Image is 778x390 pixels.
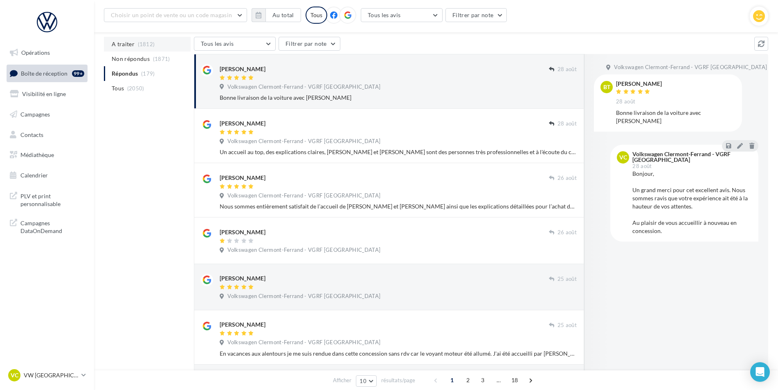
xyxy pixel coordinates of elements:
button: Filtrer par note [445,8,507,22]
span: Volkswagen Clermont-Ferrand - VGRF [GEOGRAPHIC_DATA] [227,293,380,300]
a: Médiathèque [5,146,89,164]
span: Volkswagen Clermont-Ferrand - VGRF [GEOGRAPHIC_DATA] [227,339,380,346]
span: Boîte de réception [21,69,67,76]
span: 3 [476,374,489,387]
div: [PERSON_NAME] [220,228,265,236]
button: Au total [252,8,301,22]
div: Bonne livraison de la voiture avec [PERSON_NAME] [616,109,735,125]
button: Au total [265,8,301,22]
button: Choisir un point de vente ou un code magasin [104,8,247,22]
span: 26 août [558,229,577,236]
a: Opérations [5,44,89,61]
span: 18 [508,374,522,387]
span: résultats/page [381,377,415,384]
span: Afficher [333,377,351,384]
span: Volkswagen Clermont-Ferrand - VGRF [GEOGRAPHIC_DATA] [227,83,380,91]
div: [PERSON_NAME] [220,119,265,128]
span: 10 [360,378,367,384]
span: Non répondus [112,55,150,63]
span: Volkswagen Clermont-Ferrand - VGRF [GEOGRAPHIC_DATA] [614,64,767,71]
span: (1871) [153,56,170,62]
a: VC VW [GEOGRAPHIC_DATA] [7,368,88,383]
span: ... [492,374,505,387]
span: (2050) [127,85,144,92]
span: Tous les avis [368,11,401,18]
div: [PERSON_NAME] [616,81,662,87]
span: Tous les avis [201,40,234,47]
a: Campagnes [5,106,89,123]
span: 28 août [558,120,577,128]
div: En vacances aux alentours je me suis rendue dans cette concession sans rdv car le voyant moteur é... [220,350,577,358]
a: Visibilité en ligne [5,85,89,103]
button: Filtrer par note [279,37,340,51]
span: 28 août [558,66,577,73]
span: Médiathèque [20,151,54,158]
span: (1812) [138,41,155,47]
span: 25 août [558,276,577,283]
span: 2 [461,374,474,387]
a: Calendrier [5,167,89,184]
div: [PERSON_NAME] [220,321,265,329]
button: 10 [356,375,377,387]
div: Volkswagen Clermont-Ferrand - VGRF [GEOGRAPHIC_DATA] [632,151,750,163]
div: [PERSON_NAME] [220,65,265,73]
a: Campagnes DataOnDemand [5,214,89,238]
div: Nous sommes entièrement satisfait de l’accueil de [PERSON_NAME] et [PERSON_NAME] ainsi que les ex... [220,202,577,211]
span: Visibilité en ligne [22,90,66,97]
button: Tous les avis [361,8,443,22]
div: [PERSON_NAME] [220,174,265,182]
button: Tous les avis [194,37,276,51]
div: 99+ [72,70,84,77]
div: Bonne livraison de la voiture avec [PERSON_NAME] [220,94,577,102]
span: A traiter [112,40,135,48]
span: 1 [445,374,459,387]
span: Volkswagen Clermont-Ferrand - VGRF [GEOGRAPHIC_DATA] [227,192,380,199]
div: [PERSON_NAME] [220,274,265,282]
span: BT [603,83,610,91]
span: Contacts [20,131,43,138]
a: Contacts [5,126,89,143]
div: Tous [306,7,327,24]
a: PLV et print personnalisable [5,187,89,211]
span: Volkswagen Clermont-Ferrand - VGRF [GEOGRAPHIC_DATA] [227,138,380,145]
span: Choisir un point de vente ou un code magasin [111,11,232,18]
span: Campagnes DataOnDemand [20,217,84,235]
span: Tous [112,84,124,92]
p: VW [GEOGRAPHIC_DATA] [24,371,78,379]
span: 28 août [616,98,635,105]
span: VC [11,371,18,379]
span: Calendrier [20,172,48,179]
span: 25 août [558,322,577,329]
span: 28 août [632,164,652,169]
span: Campagnes [20,111,50,118]
a: Boîte de réception99+ [5,65,89,82]
span: Opérations [21,49,50,56]
span: 26 août [558,175,577,182]
span: Volkswagen Clermont-Ferrand - VGRF [GEOGRAPHIC_DATA] [227,247,380,254]
div: Un accueil au top, des explications claires, [PERSON_NAME] et [PERSON_NAME] sont des personnes tr... [220,148,577,156]
div: Bonjour, Un grand merci pour cet excellent avis. Nous sommes ravis que votre expérience ait été à... [632,170,752,235]
span: PLV et print personnalisable [20,191,84,208]
span: VC [619,153,627,161]
div: Open Intercom Messenger [750,362,770,382]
